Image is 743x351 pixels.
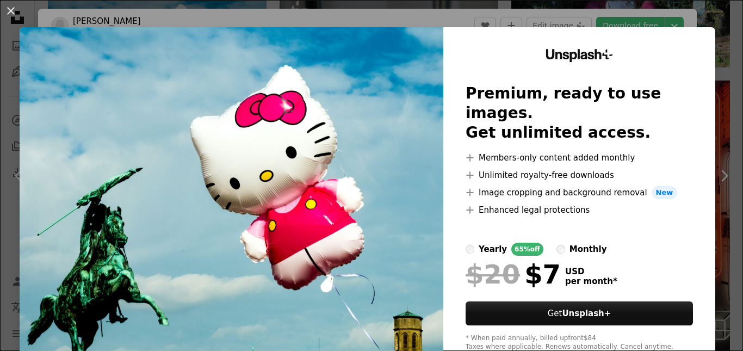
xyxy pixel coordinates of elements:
input: monthly [556,245,565,254]
span: $20 [466,260,520,288]
li: Enhanced legal protections [466,204,693,217]
div: 65% off [511,243,543,256]
li: Image cropping and background removal [466,186,693,199]
div: monthly [569,243,607,256]
button: GetUnsplash+ [466,301,693,325]
strong: Unsplash+ [562,309,611,318]
span: New [652,186,678,199]
li: Members-only content added monthly [466,151,693,164]
div: $7 [466,260,561,288]
h2: Premium, ready to use images. Get unlimited access. [466,84,693,143]
li: Unlimited royalty-free downloads [466,169,693,182]
span: per month * [565,276,617,286]
span: USD [565,267,617,276]
div: yearly [479,243,507,256]
input: yearly65%off [466,245,474,254]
